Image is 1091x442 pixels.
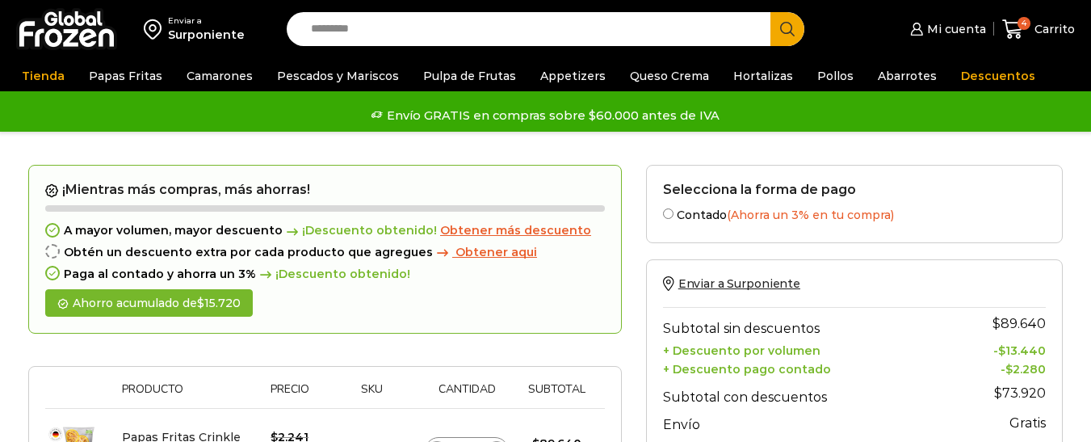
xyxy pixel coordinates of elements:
th: Subtotal con descuentos [663,377,965,409]
a: Hortalizas [725,61,801,91]
div: Surponiente [168,27,245,43]
div: Ahorro acumulado de [45,289,253,318]
a: Obtener más descuento [440,224,591,238]
th: Producto [114,383,253,408]
strong: Gratis [1009,415,1046,431]
a: Pescados y Mariscos [269,61,407,91]
bdi: 2.280 [1005,362,1046,377]
span: $ [992,316,1001,331]
th: Subtotal sin descuentos [663,308,965,340]
span: Obtener aqui [455,245,537,259]
button: Search button [770,12,804,46]
a: Descuentos [953,61,1043,91]
th: + Descuento pago contado [663,358,965,377]
span: ¡Descuento obtenido! [283,224,437,238]
a: Mi cuenta [906,13,985,45]
td: - [965,340,1046,359]
bdi: 89.640 [992,316,1046,331]
h2: Selecciona la forma de pago [663,182,1046,197]
bdi: 73.920 [994,385,1046,401]
th: Envío [663,409,965,437]
div: A mayor volumen, mayor descuento [45,224,605,238]
th: + Descuento por volumen [663,340,965,359]
th: Precio [253,383,326,408]
a: Enviar a Surponiente [663,276,800,291]
a: Queso Crema [622,61,717,91]
a: Papas Fritas [81,61,170,91]
span: $ [998,343,1005,358]
span: $ [1005,362,1013,377]
div: Obtén un descuento extra por cada producto que agregues [45,246,605,259]
a: Pulpa de Frutas [415,61,524,91]
a: Obtener aqui [433,246,537,259]
div: Enviar a [168,15,245,27]
bdi: 15.720 [197,296,241,310]
span: ¡Descuento obtenido! [256,267,410,281]
th: Cantidad [417,383,517,408]
a: Tienda [14,61,73,91]
h2: ¡Mientras más compras, más ahorras! [45,182,605,198]
span: (Ahorra un 3% en tu compra) [727,208,894,222]
a: Abarrotes [870,61,945,91]
img: address-field-icon.svg [144,15,168,43]
label: Contado [663,205,1046,222]
a: 4 Carrito [1002,11,1075,48]
input: Contado(Ahorra un 3% en tu compra) [663,208,673,219]
span: Carrito [1030,21,1075,37]
span: $ [197,296,204,310]
a: Appetizers [532,61,614,91]
div: Paga al contado y ahorra un 3% [45,267,605,281]
a: Pollos [809,61,862,91]
span: 4 [1018,17,1030,30]
th: Sku [326,383,417,408]
a: Camarones [178,61,261,91]
span: Enviar a Surponiente [678,276,800,291]
td: - [965,358,1046,377]
bdi: 13.440 [998,343,1046,358]
th: Subtotal [517,383,597,408]
span: Mi cuenta [923,21,986,37]
span: $ [994,385,1002,401]
span: Obtener más descuento [440,223,591,238]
